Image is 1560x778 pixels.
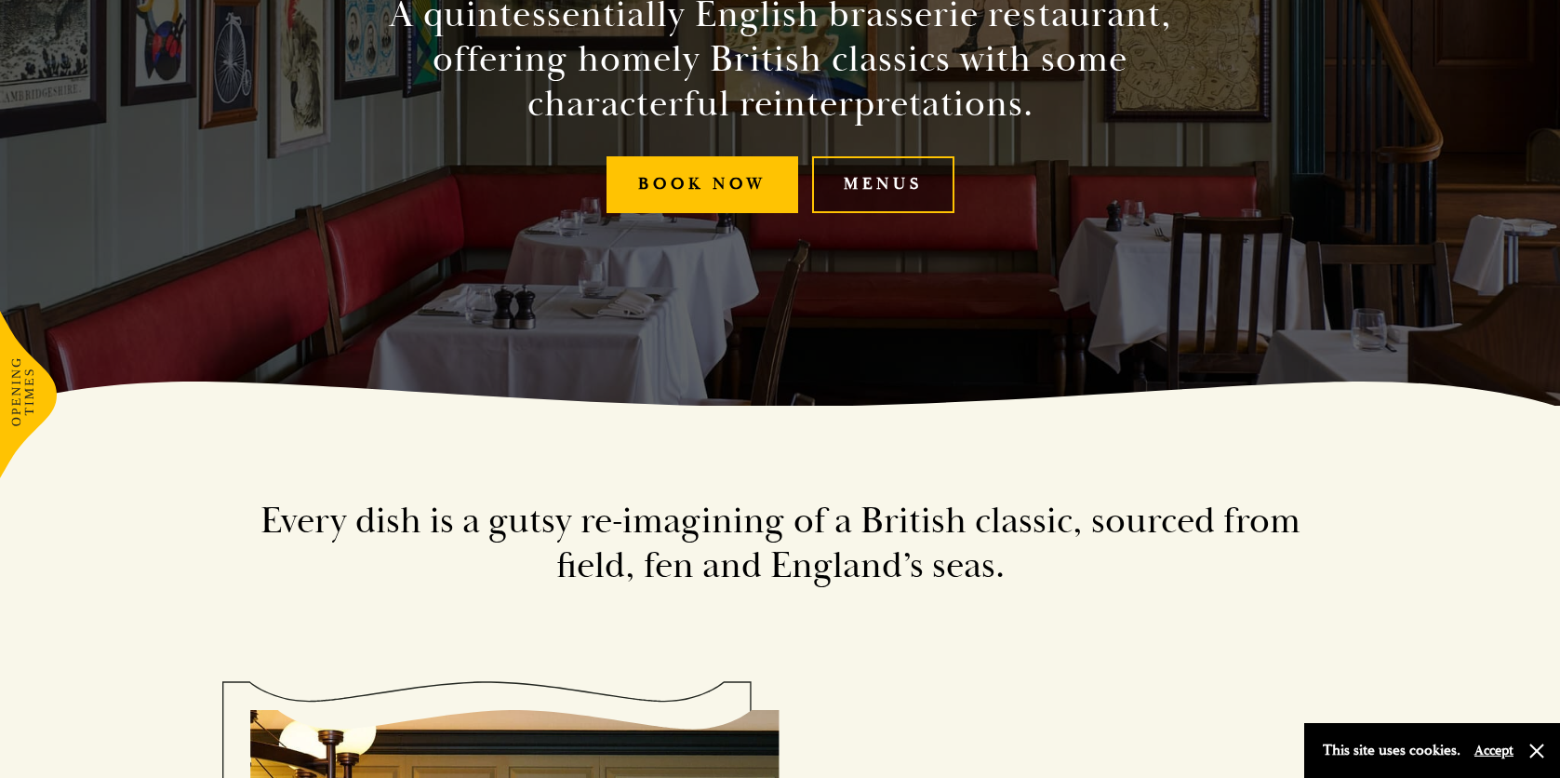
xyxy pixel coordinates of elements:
[812,156,954,213] a: Menus
[1527,742,1546,760] button: Close and accept
[250,499,1311,588] h2: Every dish is a gutsy re-imagining of a British classic, sourced from field, fen and England’s seas.
[1323,737,1460,764] p: This site uses cookies.
[1474,742,1513,759] button: Accept
[607,156,798,213] a: Book Now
